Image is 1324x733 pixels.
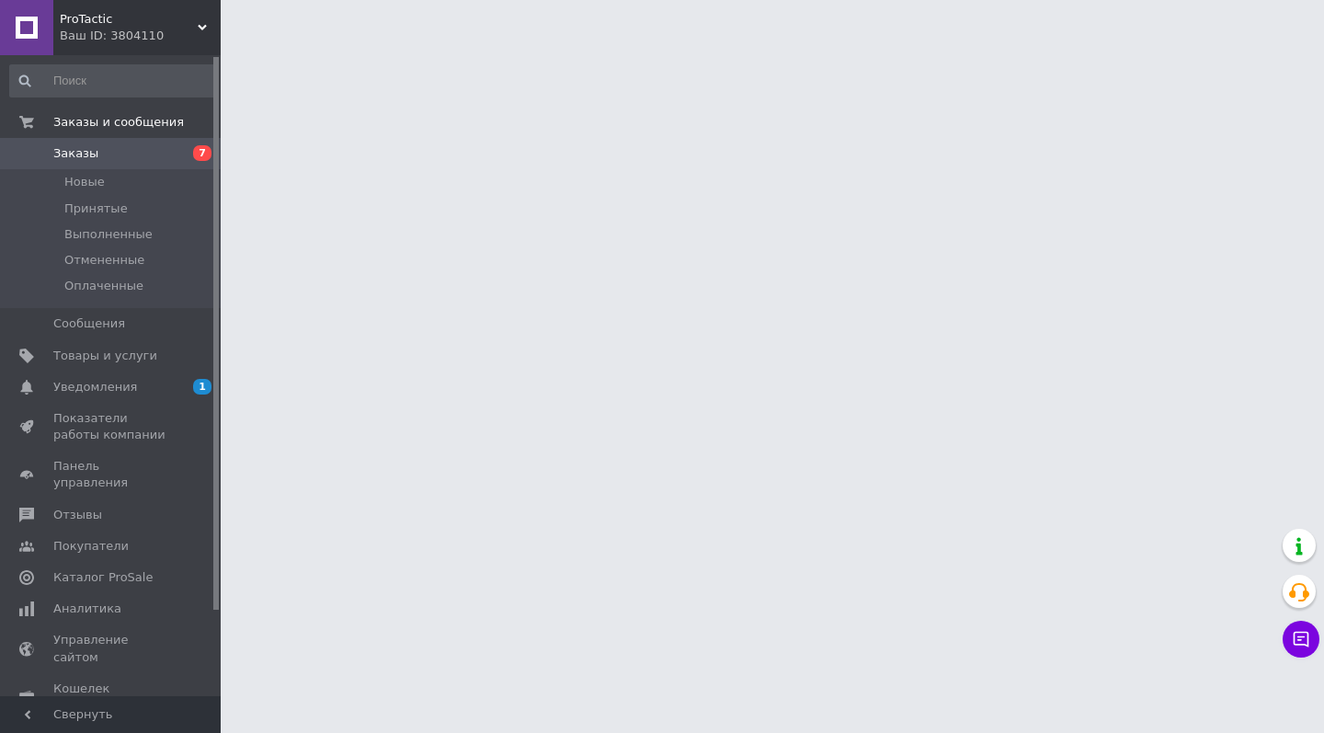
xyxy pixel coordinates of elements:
span: Товары и услуги [53,348,157,364]
span: Управление сайтом [53,632,170,665]
span: Оплаченные [64,278,143,294]
span: Новые [64,174,105,190]
span: Кошелек компании [53,681,170,714]
button: Чат с покупателем [1283,621,1319,658]
span: ProTactic [60,11,198,28]
span: Покупатели [53,538,129,555]
span: Принятые [64,200,128,217]
span: Аналитика [53,601,121,617]
span: Каталог ProSale [53,569,153,586]
span: Сообщения [53,315,125,332]
span: Панель управления [53,458,170,491]
span: Уведомления [53,379,137,395]
span: Заказы [53,145,98,162]
span: Отзывы [53,507,102,523]
span: Показатели работы компании [53,410,170,443]
div: Ваш ID: 3804110 [60,28,221,44]
span: Отмененные [64,252,144,269]
span: Выполненные [64,226,153,243]
span: 1 [193,379,211,395]
input: Поиск [9,64,217,97]
span: Заказы и сообщения [53,114,184,131]
span: 7 [193,145,211,161]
